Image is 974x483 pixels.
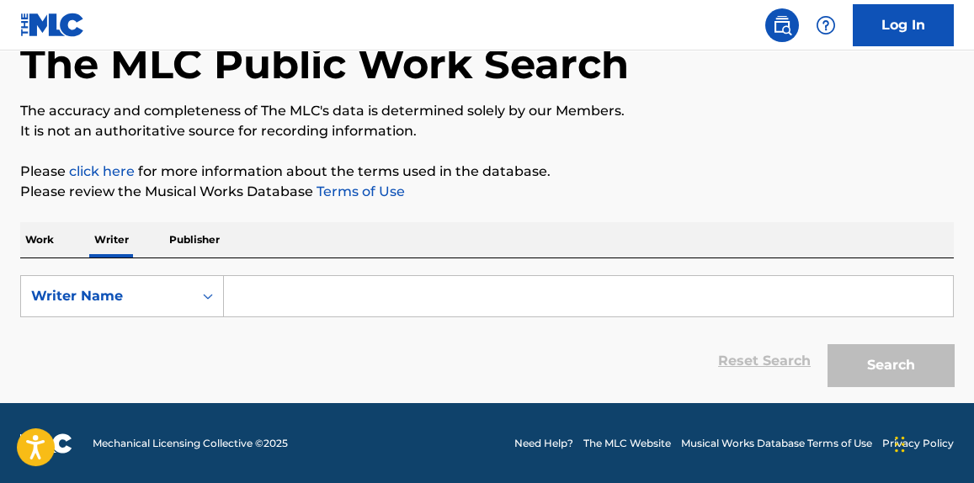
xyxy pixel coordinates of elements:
[882,436,954,451] a: Privacy Policy
[20,275,954,395] form: Search Form
[313,183,405,199] a: Terms of Use
[890,402,974,483] iframe: Chat Widget
[816,15,836,35] img: help
[853,4,954,46] a: Log In
[583,436,671,451] a: The MLC Website
[809,8,843,42] div: Help
[164,222,225,257] p: Publisher
[20,13,85,37] img: MLC Logo
[20,222,59,257] p: Work
[89,222,134,257] p: Writer
[765,8,799,42] a: Public Search
[20,121,954,141] p: It is not an authoritative source for recording information.
[20,101,954,121] p: The accuracy and completeness of The MLC's data is determined solely by our Members.
[20,433,72,454] img: logo
[895,419,905,470] div: Drag
[20,162,954,182] p: Please for more information about the terms used in the database.
[514,436,573,451] a: Need Help?
[69,163,135,179] a: click here
[772,15,792,35] img: search
[20,182,954,202] p: Please review the Musical Works Database
[93,436,288,451] span: Mechanical Licensing Collective © 2025
[31,286,183,306] div: Writer Name
[20,39,629,89] h1: The MLC Public Work Search
[681,436,872,451] a: Musical Works Database Terms of Use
